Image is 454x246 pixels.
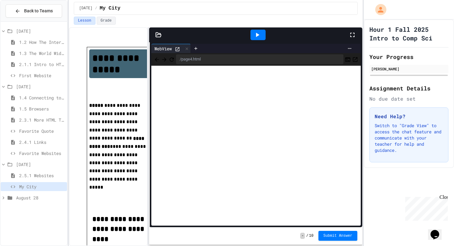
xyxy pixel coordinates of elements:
[19,39,65,45] span: 1.2 How The Internet Works
[16,161,65,168] span: [DATE]
[19,117,65,123] span: 2.3.1 More HTML Tags
[19,61,65,68] span: 2.1.1 Intro to HTML
[19,150,65,156] span: Favorite Websites
[16,194,65,201] span: August 28
[19,50,65,56] span: 1.3 The World Wide Web
[375,123,443,153] p: Switch to "Grade View" to access the chat feature and communicate with your teacher for help and ...
[19,72,65,79] span: First Website
[369,84,448,93] h2: Assignment Details
[369,25,448,42] h1: Hour 1 Fall 2025 Intro to Comp Sci
[19,139,65,145] span: 2.4.1 Links
[19,94,65,101] span: 1.4 Connecting to a Website
[97,17,116,25] button: Grade
[2,2,43,39] div: Chat with us now!Close
[369,52,448,61] h2: Your Progress
[95,6,97,11] span: /
[16,83,65,90] span: [DATE]
[19,106,65,112] span: 1.5 Browsers
[100,5,120,12] span: My City
[24,8,53,14] span: Back to Teams
[74,17,95,25] button: Lesson
[19,128,65,134] span: Favorite Quote
[369,2,388,17] div: My Account
[19,183,65,190] span: My City
[403,194,448,221] iframe: chat widget
[369,95,448,102] div: No due date set
[19,172,65,179] span: 2.5.1 Websites
[375,113,443,120] h3: Need Help?
[16,28,65,34] span: [DATE]
[371,66,447,72] div: [PERSON_NAME]
[428,221,448,240] iframe: chat widget
[79,6,92,11] span: [DATE]
[6,4,62,18] button: Back to Teams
